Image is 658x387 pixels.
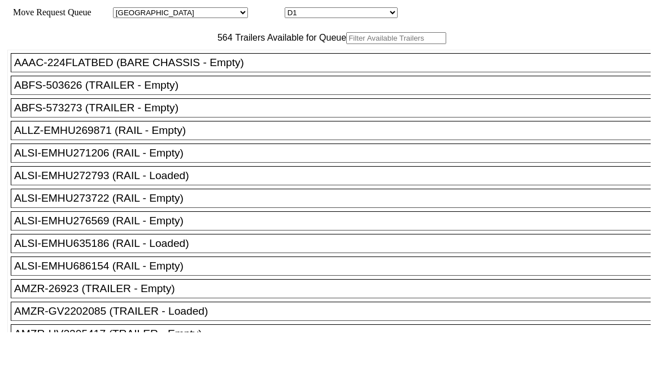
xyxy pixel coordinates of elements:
div: AMZR-HV2305417 (TRAILER - Empty) [14,328,657,340]
input: Filter Available Trailers [346,32,446,44]
div: AMZR-26923 (TRAILER - Empty) [14,282,657,295]
div: ABFS-503626 (TRAILER - Empty) [14,79,657,92]
div: ALSI-EMHU276569 (RAIL - Empty) [14,215,657,227]
div: ABFS-573273 (TRAILER - Empty) [14,102,657,114]
div: ALSI-EMHU635186 (RAIL - Loaded) [14,237,657,250]
span: Trailers Available for Queue [233,33,347,42]
div: AAAC-224FLATBED (BARE CHASSIS - Empty) [14,56,657,69]
div: ALSI-EMHU273722 (RAIL - Empty) [14,192,657,205]
div: AMZR-GV2202085 (TRAILER - Loaded) [14,305,657,318]
div: ALSI-EMHU271206 (RAIL - Empty) [14,147,657,159]
span: Area [93,7,111,17]
span: Move Request Queue [7,7,91,17]
div: ALSI-EMHU686154 (RAIL - Empty) [14,260,657,272]
span: 564 [212,33,233,42]
span: Location [250,7,282,17]
div: ALLZ-EMHU269871 (RAIL - Empty) [14,124,657,137]
div: ALSI-EMHU272793 (RAIL - Loaded) [14,169,657,182]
